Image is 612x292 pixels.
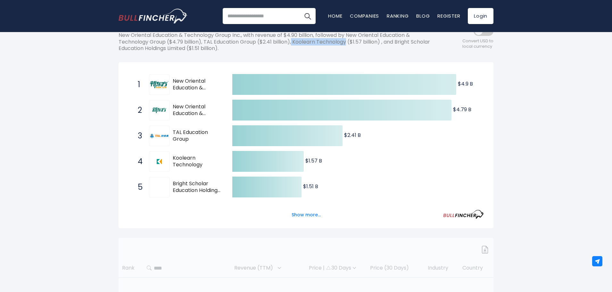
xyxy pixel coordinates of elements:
[173,104,221,117] span: New Oriental Education & Technology Group
[468,8,493,24] a: Login
[328,13,342,19] a: Home
[119,25,436,52] p: The following shows the ranking of the largest Chinese companies by revenue(TTM). The top-ranking...
[303,183,318,190] text: $1.51 B
[350,13,379,19] a: Companies
[150,134,169,138] img: TAL Education Group
[173,155,221,168] span: Koolearn Technology
[462,38,493,49] span: Convert USD to local currency
[119,9,187,23] a: Go to homepage
[173,180,221,194] span: Bright Scholar Education Holdings Limited
[135,156,141,167] span: 4
[458,80,473,88] text: $4.9 B
[135,182,141,193] span: 5
[150,101,169,120] img: New Oriental Education & Technology Group
[135,130,141,141] span: 3
[173,129,221,143] span: TAL Education Group
[135,105,141,116] span: 2
[288,210,325,220] button: Show more...
[387,13,409,19] a: Ranking
[119,9,188,23] img: Bullfincher logo
[437,13,460,19] a: Register
[135,79,141,90] span: 1
[453,106,471,113] text: $4.79 B
[157,159,162,164] img: Koolearn Technology
[173,78,221,91] span: New Oriental Education & Technology Group Inc.
[150,178,169,196] img: Bright Scholar Education Holdings Limited
[344,131,361,139] text: $2.41 B
[300,8,316,24] button: Search
[150,75,169,94] img: New Oriental Education & Technology Group Inc.
[305,157,322,164] text: $1.57 B
[416,13,430,19] a: Blog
